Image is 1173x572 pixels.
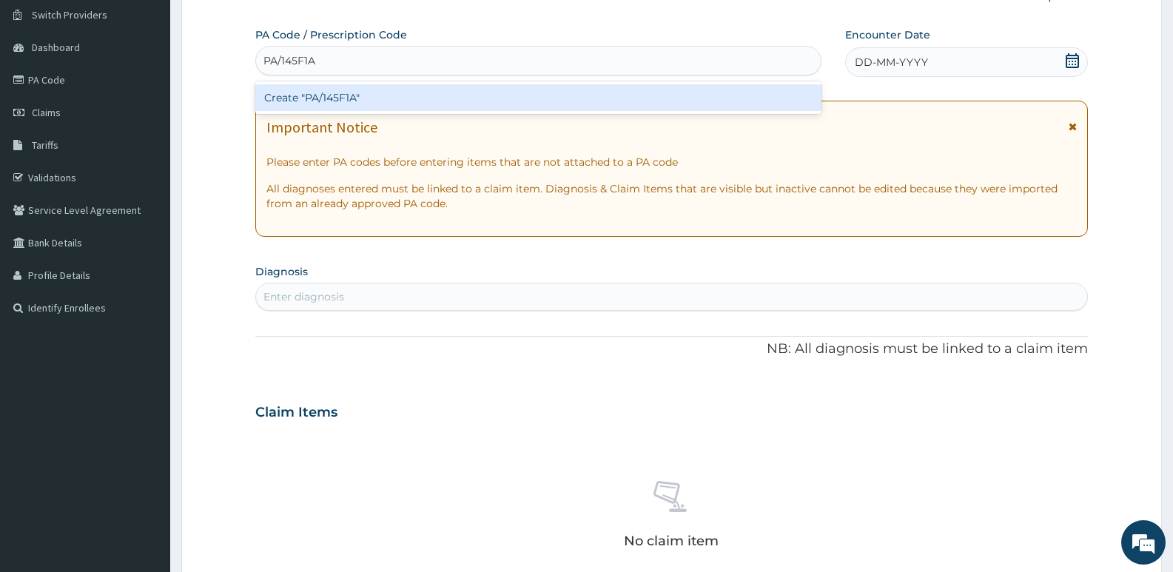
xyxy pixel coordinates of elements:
[255,264,308,279] label: Diagnosis
[263,289,344,304] div: Enter diagnosis
[86,186,204,336] span: We're online!
[255,405,337,421] h3: Claim Items
[266,155,1077,169] p: Please enter PA codes before entering items that are not attached to a PA code
[855,55,928,70] span: DD-MM-YYYY
[266,181,1077,211] p: All diagnoses entered must be linked to a claim item. Diagnosis & Claim Items that are visible bu...
[243,7,278,43] div: Minimize live chat window
[255,27,407,42] label: PA Code / Prescription Code
[845,27,930,42] label: Encounter Date
[27,74,60,111] img: d_794563401_company_1708531726252_794563401
[255,84,821,111] div: Create "PA/145F1A"
[266,119,377,135] h1: Important Notice
[77,83,249,102] div: Chat with us now
[32,106,61,119] span: Claims
[32,8,107,21] span: Switch Providers
[624,534,719,548] p: No claim item
[7,404,282,456] textarea: Type your message and hit 'Enter'
[32,41,80,54] span: Dashboard
[255,340,1088,359] p: NB: All diagnosis must be linked to a claim item
[32,138,58,152] span: Tariffs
